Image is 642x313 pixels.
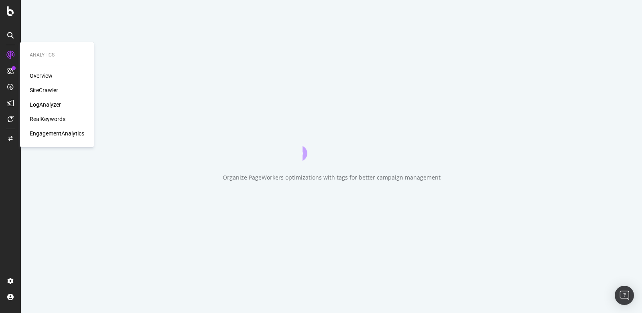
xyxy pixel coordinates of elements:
div: Open Intercom Messenger [615,286,634,305]
a: SiteCrawler [30,86,58,94]
a: Overview [30,72,53,80]
a: EngagementAnalytics [30,129,84,137]
div: animation [303,132,360,161]
div: Analytics [30,52,84,59]
a: RealKeywords [30,115,65,123]
a: LogAnalyzer [30,101,61,109]
div: Organize PageWorkers optimizations with tags for better campaign management [223,174,441,182]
